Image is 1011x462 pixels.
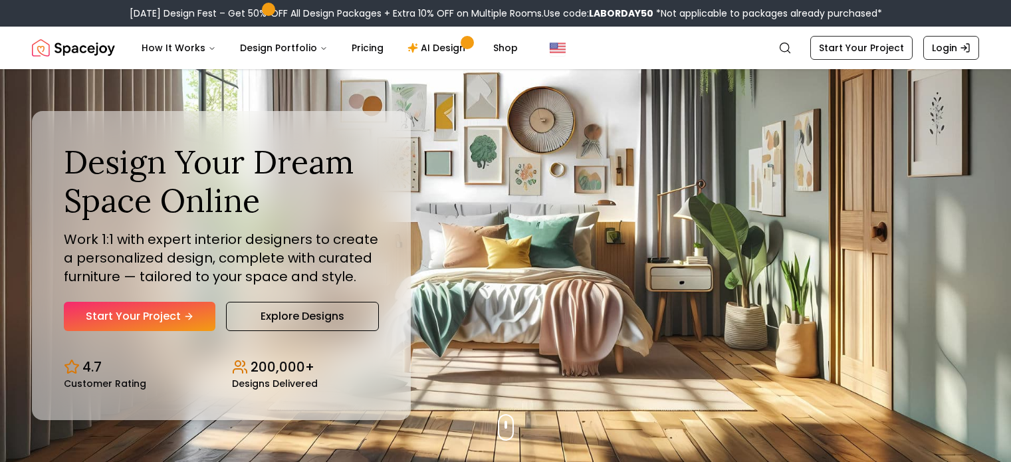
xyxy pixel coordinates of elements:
button: Design Portfolio [229,35,338,61]
a: Explore Designs [226,302,379,331]
span: Use code: [544,7,653,20]
a: Start Your Project [64,302,215,331]
p: Work 1:1 with expert interior designers to create a personalized design, complete with curated fu... [64,230,379,286]
p: 200,000+ [251,358,314,376]
small: Customer Rating [64,379,146,388]
a: AI Design [397,35,480,61]
div: Design stats [64,347,379,388]
img: United States [550,40,566,56]
a: Pricing [341,35,394,61]
a: Start Your Project [810,36,913,60]
nav: Main [131,35,528,61]
p: 4.7 [82,358,102,376]
div: [DATE] Design Fest – Get 50% OFF All Design Packages + Extra 10% OFF on Multiple Rooms. [130,7,882,20]
img: Spacejoy Logo [32,35,115,61]
a: Spacejoy [32,35,115,61]
a: Login [923,36,979,60]
button: How It Works [131,35,227,61]
a: Shop [483,35,528,61]
h1: Design Your Dream Space Online [64,143,379,219]
b: LABORDAY50 [589,7,653,20]
small: Designs Delivered [232,379,318,388]
nav: Global [32,27,979,69]
span: *Not applicable to packages already purchased* [653,7,882,20]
